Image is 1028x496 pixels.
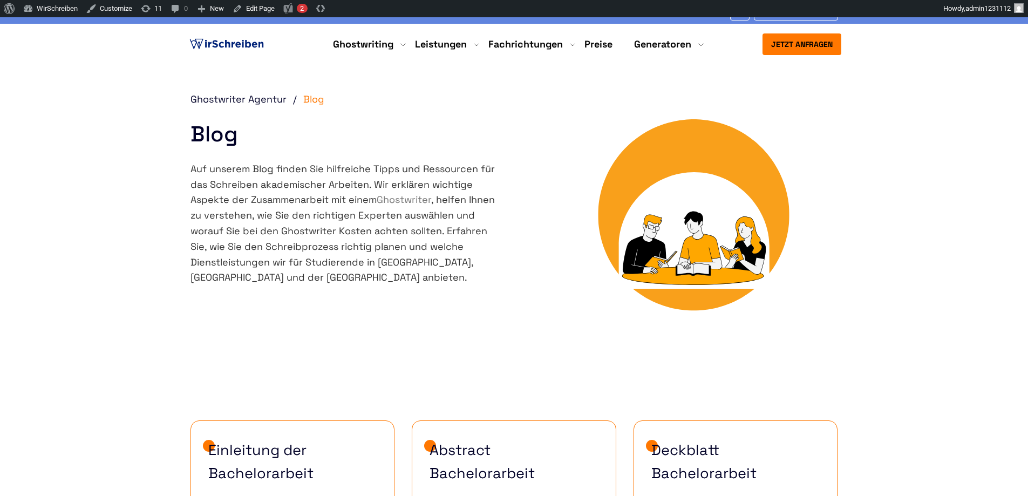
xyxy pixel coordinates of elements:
a: Preise [584,38,612,50]
span: 2 [300,4,304,12]
a: Deckblatt Bachelorarbeit [651,438,820,485]
img: logo ghostwriter-österreich [187,36,266,52]
div: Auf unserem Blog finden Sie hilfreiche Tipps und Ressourcen für das Schreiben akademischer Arbeit... [190,161,503,286]
a: Ghostwriter [377,193,431,206]
a: Einleitung der Bachelorarbeit [208,438,377,485]
button: Jetzt anfragen [763,33,841,55]
a: Ghostwriter Agentur [190,93,301,105]
a: Leistungen [415,38,467,51]
a: Ghostwriting [333,38,393,51]
a: Abstract Bachelorarbeit [430,438,598,485]
a: Generatoren [634,38,691,51]
span: admin1231112 [965,4,1011,12]
a: Fachrichtungen [488,38,563,51]
span: Blog [303,93,324,105]
h1: Blog [190,124,503,145]
img: Blog [568,92,838,362]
